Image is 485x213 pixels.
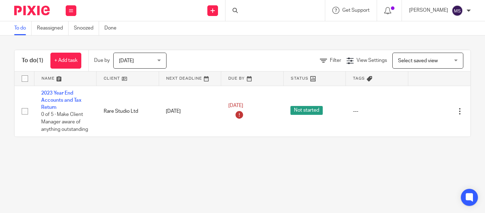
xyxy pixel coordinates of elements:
[409,7,448,14] p: [PERSON_NAME]
[159,86,221,137] td: [DATE]
[97,86,159,137] td: Rare Studio Ltd
[119,58,134,63] span: [DATE]
[74,21,99,35] a: Snoozed
[356,58,387,63] span: View Settings
[37,58,43,63] span: (1)
[228,103,243,108] span: [DATE]
[398,58,438,63] span: Select saved view
[14,21,32,35] a: To do
[14,6,50,15] img: Pixie
[104,21,122,35] a: Done
[41,91,81,110] a: 2023 Year End Accounts and Tax Return
[290,106,323,115] span: Not started
[41,112,88,132] span: 0 of 5 · Make Client Manager aware of anything outstanding
[37,21,69,35] a: Reassigned
[50,53,81,69] a: + Add task
[353,108,401,115] div: ---
[94,57,110,64] p: Due by
[22,57,43,64] h1: To do
[353,76,365,80] span: Tags
[342,8,370,13] span: Get Support
[452,5,463,16] img: svg%3E
[330,58,341,63] span: Filter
